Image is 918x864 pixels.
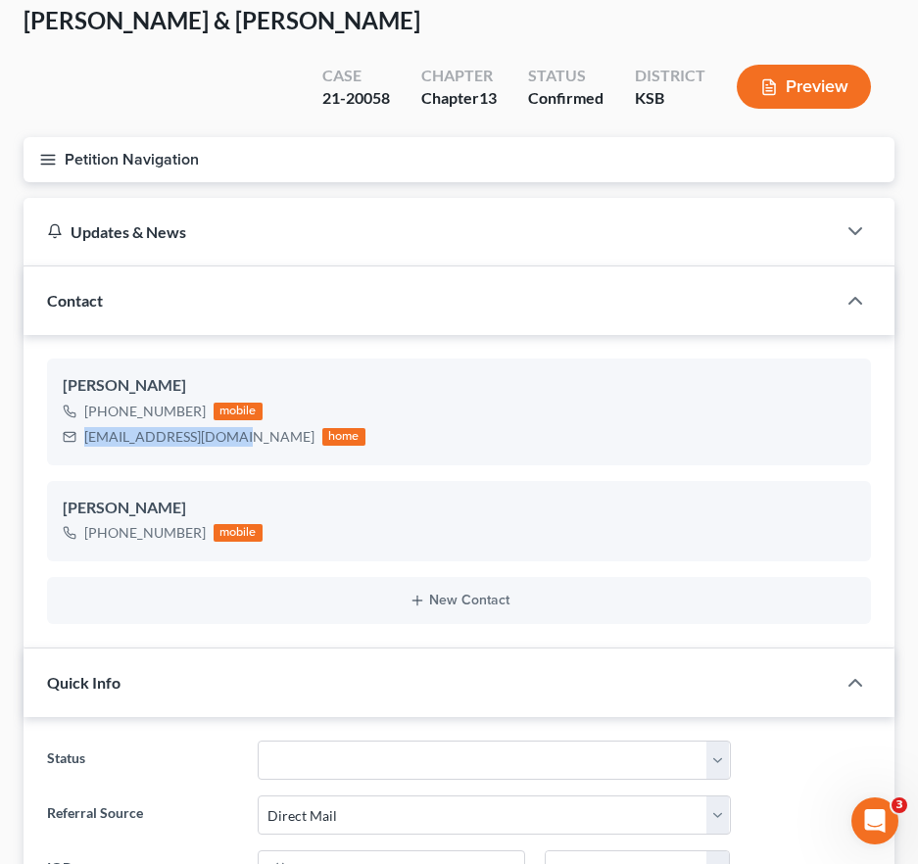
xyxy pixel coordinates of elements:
div: [PHONE_NUMBER] [84,402,206,421]
div: [EMAIL_ADDRESS][DOMAIN_NAME] [84,427,314,447]
div: Chapter [421,87,497,110]
span: 3 [892,797,907,813]
div: Chapter [421,65,497,87]
div: 21-20058 [322,87,390,110]
div: [PERSON_NAME] [63,497,855,520]
div: Status [528,65,604,87]
div: Confirmed [528,87,604,110]
div: District [635,65,705,87]
button: New Contact [63,593,855,608]
div: mobile [214,524,263,542]
div: mobile [214,403,263,420]
button: Petition Navigation [24,137,894,182]
div: [PHONE_NUMBER] [84,523,206,543]
span: Contact [47,291,103,310]
button: Preview [737,65,871,109]
div: Case [322,65,390,87]
span: [PERSON_NAME] & [PERSON_NAME] [24,6,420,34]
iframe: Intercom live chat [851,797,898,844]
div: Updates & News [47,221,812,242]
div: [PERSON_NAME] [63,374,855,398]
div: home [322,428,365,446]
div: KSB [635,87,705,110]
span: Quick Info [47,673,121,692]
label: Status [37,741,248,780]
span: 13 [479,88,497,107]
label: Referral Source [37,795,248,835]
